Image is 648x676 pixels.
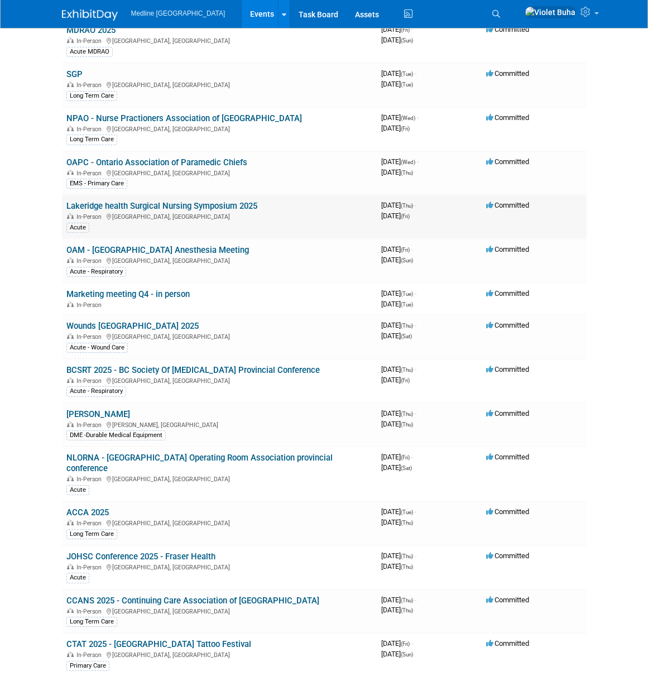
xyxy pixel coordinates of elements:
[66,212,372,220] div: [GEOGRAPHIC_DATA], [GEOGRAPHIC_DATA]
[401,651,413,658] span: (Sun)
[486,507,529,516] span: Committed
[66,529,117,539] div: Long Term Care
[486,201,529,209] span: Committed
[381,69,416,78] span: [DATE]
[381,420,413,428] span: [DATE]
[381,36,413,44] span: [DATE]
[401,213,410,219] span: (Fri)
[401,247,410,253] span: (Fri)
[67,170,74,175] img: In-Person Event
[486,453,529,461] span: Committed
[401,377,410,383] span: (Fri)
[66,321,199,331] a: Wounds [GEOGRAPHIC_DATA] 2025
[415,201,416,209] span: -
[67,126,74,131] img: In-Person Event
[66,507,109,517] a: ACCA 2025
[401,607,413,613] span: (Thu)
[66,343,128,353] div: Acute - Wound Care
[66,650,372,659] div: [GEOGRAPHIC_DATA], [GEOGRAPHIC_DATA]
[486,409,529,418] span: Committed
[486,365,529,373] span: Committed
[66,47,113,57] div: Acute MDRAO
[76,170,105,177] span: In-Person
[401,465,412,471] span: (Sat)
[66,365,320,375] a: BCSRT 2025 - BC Society Of [MEDICAL_DATA] Provincial Conference
[67,608,74,613] img: In-Person Event
[415,321,416,329] span: -
[62,9,118,21] img: ExhibitDay
[66,113,302,123] a: NPAO - Nurse Practioners Association of [GEOGRAPHIC_DATA]
[76,651,105,659] span: In-Person
[415,365,416,373] span: -
[67,257,74,263] img: In-Person Event
[381,300,413,308] span: [DATE]
[415,69,416,78] span: -
[67,476,74,481] img: In-Person Event
[401,411,413,417] span: (Thu)
[66,430,166,440] div: DME -Durable Medical Equipment
[401,126,410,132] span: (Fri)
[401,203,413,209] span: (Thu)
[66,562,372,571] div: [GEOGRAPHIC_DATA], [GEOGRAPHIC_DATA]
[381,650,413,658] span: [DATE]
[381,552,416,560] span: [DATE]
[66,69,83,79] a: SGP
[381,332,412,340] span: [DATE]
[486,596,529,604] span: Committed
[66,201,257,211] a: Lakeridge health Surgical Nursing Symposium 2025
[381,289,416,298] span: [DATE]
[66,135,117,145] div: Long Term Care
[67,651,74,657] img: In-Person Event
[67,564,74,569] img: In-Person Event
[415,507,416,516] span: -
[66,80,372,89] div: [GEOGRAPHIC_DATA], [GEOGRAPHIC_DATA]
[66,661,109,671] div: Primary Care
[401,27,410,33] span: (Fri)
[401,333,412,339] span: (Sat)
[66,485,89,495] div: Acute
[411,245,413,253] span: -
[381,245,413,253] span: [DATE]
[66,606,372,615] div: [GEOGRAPHIC_DATA], [GEOGRAPHIC_DATA]
[66,25,116,35] a: MDRAO 2025
[381,409,416,418] span: [DATE]
[401,81,413,88] span: (Tue)
[66,124,372,133] div: [GEOGRAPHIC_DATA], [GEOGRAPHIC_DATA]
[66,168,372,177] div: [GEOGRAPHIC_DATA], [GEOGRAPHIC_DATA]
[411,639,413,648] span: -
[67,37,74,43] img: In-Person Event
[76,213,105,220] span: In-Person
[66,453,333,473] a: NLORNA - [GEOGRAPHIC_DATA] Operating Room Association provincial conference
[401,454,410,461] span: (Fri)
[401,564,413,570] span: (Thu)
[66,289,190,299] a: Marketing meeting Q4 - in person
[381,212,410,220] span: [DATE]
[66,573,89,583] div: Acute
[66,409,130,419] a: [PERSON_NAME]
[486,69,529,78] span: Committed
[66,256,372,265] div: [GEOGRAPHIC_DATA], [GEOGRAPHIC_DATA]
[381,157,419,166] span: [DATE]
[76,81,105,89] span: In-Person
[401,159,415,165] span: (Wed)
[76,301,105,309] span: In-Person
[66,518,372,527] div: [GEOGRAPHIC_DATA], [GEOGRAPHIC_DATA]
[401,291,413,297] span: (Tue)
[401,37,413,44] span: (Sun)
[66,386,126,396] div: Acute - Respiratory
[417,113,419,122] span: -
[525,6,576,18] img: Violet Buha
[401,323,413,329] span: (Thu)
[381,25,413,33] span: [DATE]
[66,420,372,429] div: [PERSON_NAME], [GEOGRAPHIC_DATA]
[381,256,413,264] span: [DATE]
[66,157,247,167] a: OAPC - Ontario Association of Paramedic Chiefs
[401,71,413,77] span: (Tue)
[401,301,413,308] span: (Tue)
[381,124,410,132] span: [DATE]
[401,553,413,559] span: (Thu)
[401,421,413,428] span: (Thu)
[76,476,105,483] span: In-Person
[67,377,74,383] img: In-Person Event
[381,376,410,384] span: [DATE]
